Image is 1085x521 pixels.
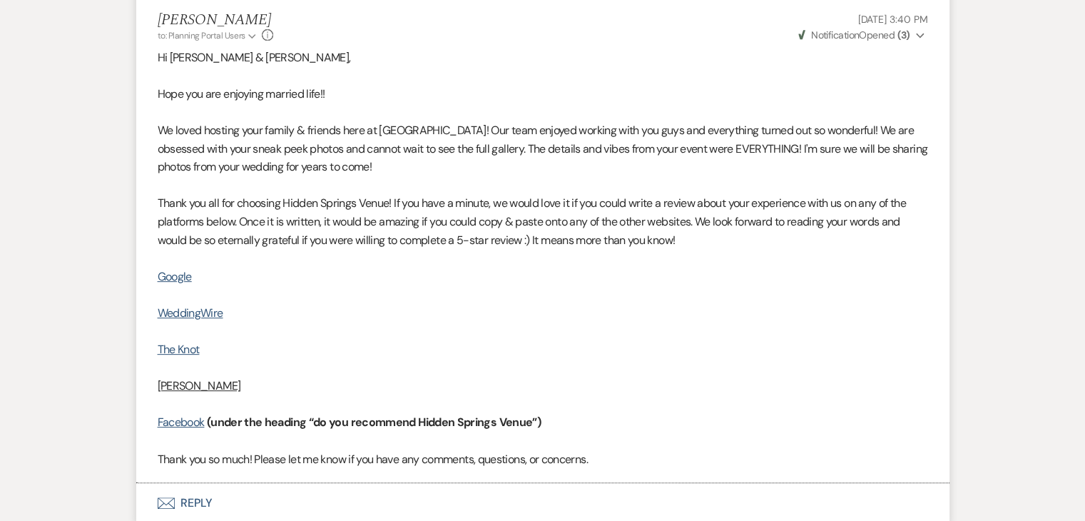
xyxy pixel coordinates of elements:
u: [PERSON_NAME] [158,378,241,393]
span: Opened [798,29,910,41]
span: Hi [PERSON_NAME] & [PERSON_NAME], [158,50,351,65]
strong: ( 3 ) [897,29,910,41]
span: Hope you are enjoying married life!! [158,86,325,101]
button: to: Planning Portal Users [158,29,259,42]
h5: [PERSON_NAME] [158,11,274,29]
span: [DATE] 3:40 PM [857,13,927,26]
span: Notification [811,29,859,41]
a: Facebook [158,415,205,430]
span: Thank you all for choosing Hidden Springs Venue! If you have a minute, we would love it if you co... [158,196,906,247]
strong: (under the heading “do you recommend Hidden Springs Venue”) [207,415,541,430]
a: The Knot [158,342,200,357]
span: to: Planning Portal Users [158,30,245,41]
a: WeddingWire [158,305,223,320]
span: Thank you so much! Please let me know if you have any comments, questions, or concerns. [158,452,588,467]
a: Google [158,269,192,284]
span: We loved hosting your family & friends here at [GEOGRAPHIC_DATA]! Our team enjoyed working with y... [158,123,928,174]
button: NotificationOpened (3) [796,28,928,43]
